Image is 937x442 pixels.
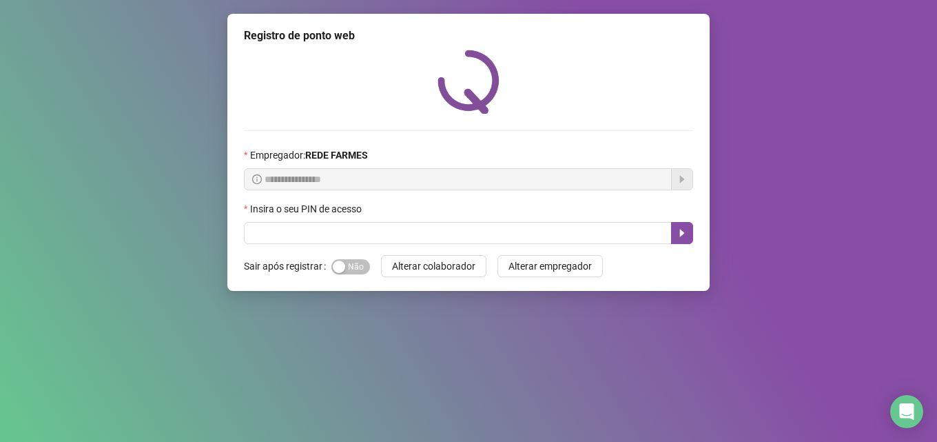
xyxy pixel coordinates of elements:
[392,259,475,274] span: Alterar colaborador
[252,174,262,184] span: info-circle
[244,201,371,217] label: Insira o seu PIN de acesso
[508,259,592,274] span: Alterar empregador
[250,148,368,163] span: Empregador :
[497,255,603,277] button: Alterar empregador
[244,28,693,44] div: Registro de ponto web
[244,255,331,277] label: Sair após registrar
[305,150,368,161] strong: REDE FARMES
[437,50,500,114] img: QRPoint
[381,255,486,277] button: Alterar colaborador
[677,228,688,239] span: caret-right
[890,395,923,428] div: Open Intercom Messenger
